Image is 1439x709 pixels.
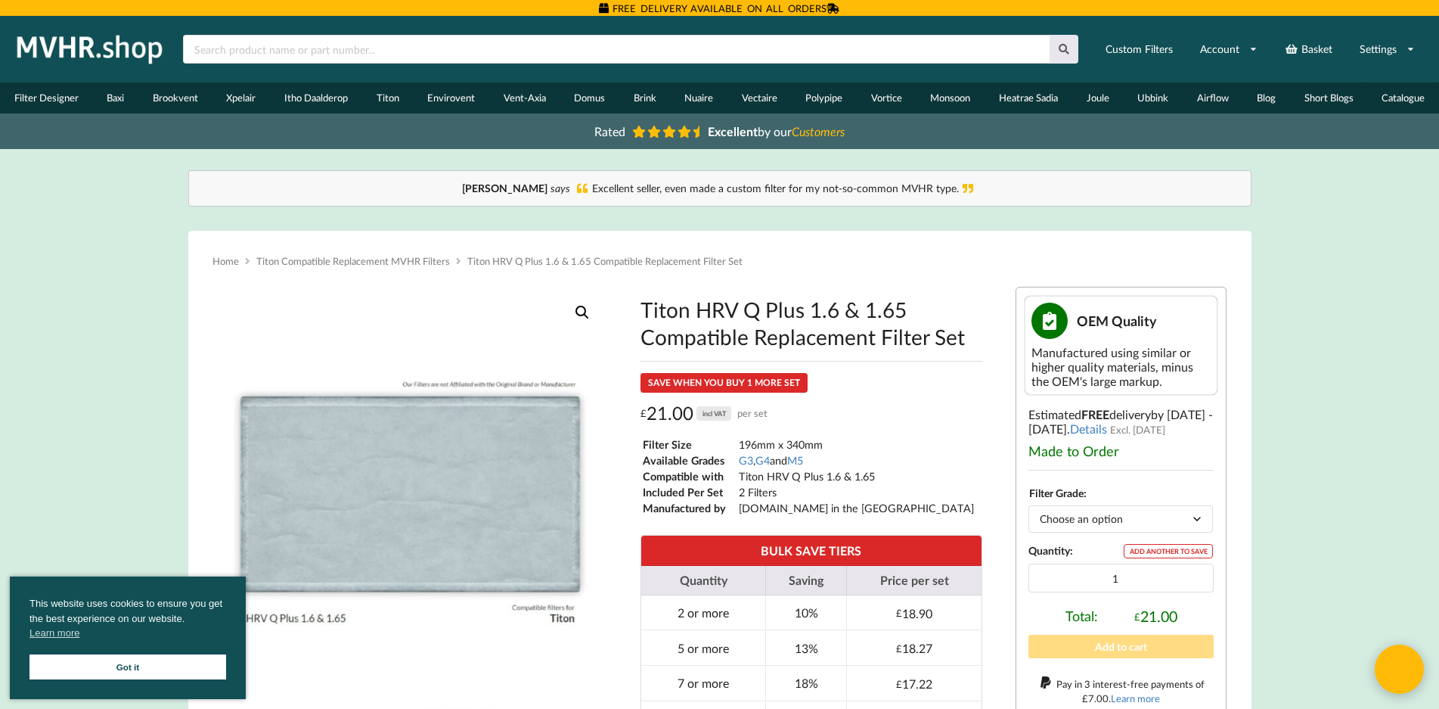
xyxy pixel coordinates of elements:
[916,82,985,114] a: Monsoon
[642,501,737,515] td: Manufactured by
[696,406,731,421] div: incl VAT
[1082,692,1109,704] div: 7.00
[738,501,975,515] td: [DOMAIN_NAME] in the [GEOGRAPHIC_DATA]
[641,630,766,665] td: 5 or more
[738,437,975,452] td: 196mm x 340mm
[787,454,803,467] a: M5
[640,402,768,425] div: 21.00
[765,630,846,665] td: 13%
[738,469,975,484] td: Titon HRV Q Plus 1.6 & 1.65
[985,82,1072,114] a: Heatrae Sadia
[737,402,768,425] span: per set
[708,124,845,138] span: by our
[792,82,858,114] a: Polypipe
[1110,424,1165,436] span: Excl. [DATE]
[1028,443,1214,459] div: Made to Order
[896,607,902,619] span: £
[670,82,727,114] a: Nuaire
[560,82,619,114] a: Domus
[765,595,846,630] td: 10%
[640,296,982,350] h1: Titon HRV Q Plus 1.6 & 1.65 Compatible Replacement Filter Set
[29,626,79,641] a: cookies - Learn more
[1028,564,1214,592] input: Product quantity
[256,255,450,267] a: Titon Compatible Replacement MVHR Filters
[739,454,753,467] a: G3
[765,566,846,595] th: Saving
[642,453,737,468] td: Available Grades
[727,82,792,114] a: Vectaire
[619,82,671,114] a: Brink
[1124,544,1213,558] div: ADD ANOTHER TO SAVE
[857,82,916,114] a: Vortice
[1367,82,1439,114] a: Catalogue
[362,82,414,114] a: Titon
[1082,692,1088,704] span: £
[641,566,766,595] th: Quantity
[183,35,1050,64] input: Search product name or part number...
[846,566,982,595] th: Price per set
[1028,635,1214,658] button: Add to cart
[594,124,625,138] span: Rated
[896,676,932,691] div: 17.22
[93,82,139,114] a: Baxi
[270,82,362,114] a: Itho Daalderop
[467,255,743,267] span: Titon HRV Q Plus 1.6 & 1.65 Compatible Replacement Filter Set
[550,182,570,194] i: says
[896,641,932,655] div: 18.27
[1065,608,1098,625] span: Total:
[1056,678,1205,704] span: Pay in 3 interest-free payments of .
[1111,692,1160,704] a: Learn more
[708,124,758,138] b: Excellent
[1077,313,1157,329] span: OEM Quality
[1031,345,1211,388] div: Manufactured using similar or higher quality materials, minus the OEM's large markup.
[1242,82,1290,114] a: Blog
[1072,82,1124,114] a: Joule
[738,453,975,468] td: , and
[11,30,169,68] img: mvhr.shop.png
[10,577,246,699] div: cookieconsent
[738,485,975,499] td: 2 Filters
[584,119,856,144] a: Rated Excellentby ourCustomers
[1029,487,1084,499] label: Filter Grade
[569,299,596,326] a: View full-screen image gallery
[1183,82,1243,114] a: Airflow
[642,485,737,499] td: Included Per Set
[204,181,1236,196] div: Excellent seller, even made a custom filter for my not-so-common MVHR type.
[1028,407,1213,436] span: by [DATE] - [DATE]
[212,82,271,114] a: Xpelair
[1275,36,1342,63] a: Basket
[212,255,239,267] a: Home
[29,596,226,645] span: This website uses cookies to ensure you get the best experience on our website.
[1190,36,1267,63] a: Account
[896,606,932,620] div: 18.90
[1070,421,1107,436] a: Details
[896,642,902,655] span: £
[489,82,560,114] a: Vent-Axia
[755,454,770,467] a: G4
[642,469,737,484] td: Compatible with
[641,536,982,565] th: BULK SAVE TIERS
[642,437,737,452] td: Filter Size
[640,373,808,393] div: SAVE WHEN YOU BUY 1 MORE SET
[641,665,766,701] td: 7 or more
[640,402,647,425] span: £
[1134,611,1140,623] span: £
[896,678,902,690] span: £
[29,655,226,679] a: Got it cookie
[1350,36,1425,63] a: Settings
[765,665,846,701] td: 18%
[138,82,212,114] a: Brookvent
[1134,608,1177,625] div: 21.00
[1081,407,1109,421] b: FREE
[641,595,766,630] td: 2 or more
[413,82,489,114] a: Envirovent
[1123,82,1183,114] a: Ubbink
[462,182,547,194] b: [PERSON_NAME]
[1096,36,1183,63] a: Custom Filters
[1290,82,1368,114] a: Short Blogs
[792,124,845,138] i: Customers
